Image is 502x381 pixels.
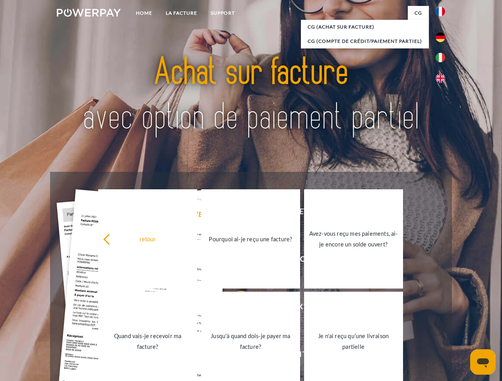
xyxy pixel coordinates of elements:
a: Avez-vous reçu mes paiements, ai-je encore un solde ouvert? [304,189,403,289]
div: Jusqu'à quand dois-je payer ma facture? [206,331,295,352]
a: Home [129,6,159,20]
iframe: Bouton de lancement de la fenêtre de messagerie [470,349,496,375]
div: Pourquoi ai-je reçu une facture? [206,233,295,244]
div: Avez-vous reçu mes paiements, ai-je encore un solde ouvert? [309,228,398,250]
div: Quand vais-je recevoir ma facture? [103,331,192,352]
div: Je n'ai reçu qu'une livraison partielle [309,331,398,352]
img: en [436,73,445,83]
a: CG (achat sur facture) [301,20,429,34]
img: it [436,53,445,62]
a: CG [408,6,429,20]
img: logo-powerpay-white.svg [57,9,121,17]
a: LA FACTURE [159,6,204,20]
div: retour [103,233,192,244]
img: title-powerpay_fr.svg [76,38,426,152]
img: fr [436,7,445,16]
img: de [436,33,445,42]
a: Support [204,6,242,20]
a: CG (Compte de crédit/paiement partiel) [301,34,429,48]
